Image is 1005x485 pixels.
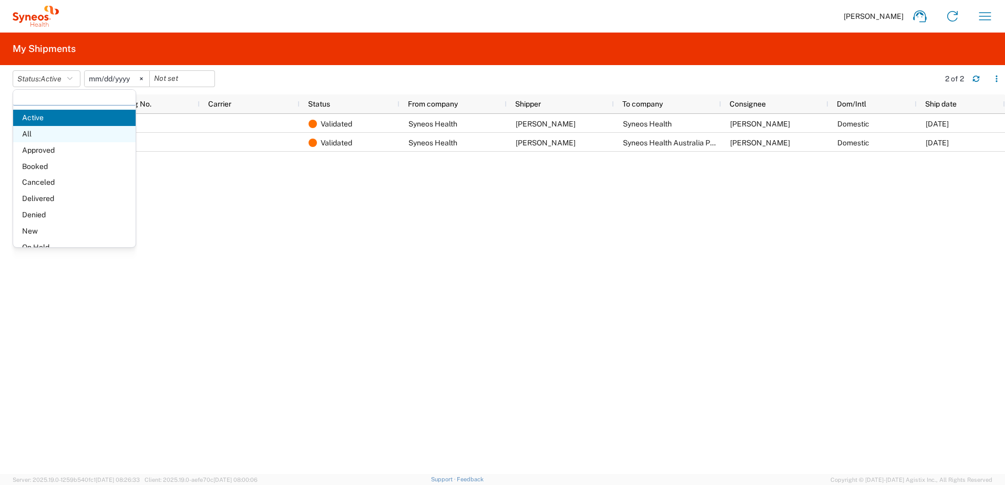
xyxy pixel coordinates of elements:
[837,100,866,108] span: Dom/Intl
[431,476,457,482] a: Support
[408,100,458,108] span: From company
[730,120,790,128] span: Chiran Rayamajhi
[516,139,576,147] span: Jacqueline Duxbury
[96,477,140,483] span: [DATE] 08:26:33
[13,223,136,239] span: New
[623,120,672,128] span: Syneos Health
[145,477,258,483] span: Client: 2025.19.0-aefe70c
[13,239,136,256] span: On Hold
[516,120,576,128] span: Loretta Khalid
[13,174,136,191] span: Canceled
[13,477,140,483] span: Server: 2025.19.0-1259b540fc1
[13,159,136,175] span: Booked
[308,100,330,108] span: Status
[13,142,136,159] span: Approved
[13,110,136,126] span: Active
[40,75,61,83] span: Active
[837,120,869,128] span: Domestic
[13,126,136,142] span: All
[844,12,904,21] span: [PERSON_NAME]
[408,139,457,147] span: Syneos Health
[623,139,729,147] span: Syneos Health Australia Pty Ltd
[926,139,949,147] span: 08/19/2025
[208,100,231,108] span: Carrier
[730,139,790,147] span: Chiran Rayamajhi
[925,100,957,108] span: Ship date
[730,100,766,108] span: Consignee
[321,114,352,133] span: Validated
[945,74,964,83] div: 2 of 2
[213,477,258,483] span: [DATE] 08:00:06
[321,133,352,152] span: Validated
[150,71,214,87] input: Not set
[13,70,80,87] button: Status:Active
[13,207,136,223] span: Denied
[622,100,663,108] span: To company
[926,120,949,128] span: 08/19/2025
[408,120,457,128] span: Syneos Health
[830,475,992,484] span: Copyright © [DATE]-[DATE] Agistix Inc., All Rights Reserved
[837,139,869,147] span: Domestic
[13,43,76,55] h2: My Shipments
[515,100,541,108] span: Shipper
[457,476,484,482] a: Feedback
[85,71,149,87] input: Not set
[13,191,136,207] span: Delivered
